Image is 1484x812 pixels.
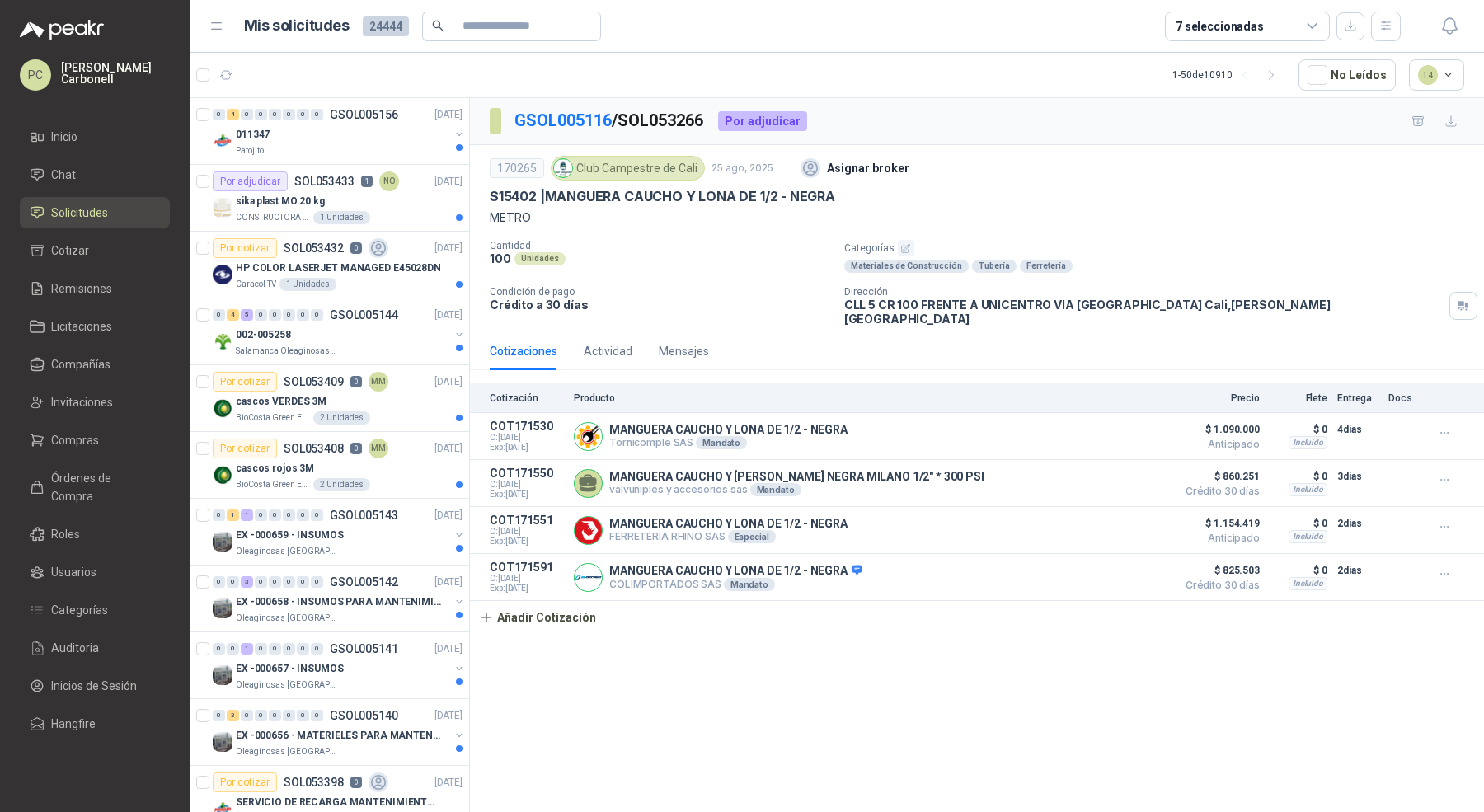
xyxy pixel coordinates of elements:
p: COT171550 [490,467,564,480]
span: Inicios de Sesión [51,677,137,695]
span: Exp: [DATE] [490,490,564,500]
p: Oleaginosas [GEOGRAPHIC_DATA][PERSON_NAME] [236,612,340,625]
span: $ 860.251 [1177,467,1260,486]
div: 0 [255,710,267,721]
span: Exp: [DATE] [490,443,564,453]
p: Salamanca Oleaginosas SAS [236,345,340,358]
img: Company Logo [213,131,232,151]
div: 0 [213,109,225,120]
p: [DATE] [434,775,463,791]
p: Oleaginosas [GEOGRAPHIC_DATA][PERSON_NAME] [236,545,340,558]
span: Usuarios [51,563,96,581]
p: 100 [490,251,511,265]
a: 0 1 1 0 0 0 0 0 GSOL005143[DATE] Company LogoEX -000659 - INSUMOSOleaginosas [GEOGRAPHIC_DATA][PE... [213,505,466,558]
a: Invitaciones [20,387,170,418]
div: 0 [269,509,281,521]
a: Solicitudes [20,197,170,228]
p: Flete [1270,392,1327,404]
p: 002-005258 [236,327,291,343]
div: 0 [269,643,281,655]
p: Tornicomple SAS [609,436,848,449]
h1: Mis solicitudes [244,14,350,38]
div: Tubería [972,260,1017,273]
div: Por adjudicar [213,171,288,191]
p: [DATE] [434,708,463,724]
p: 0 [350,443,362,454]
a: Roles [20,519,170,550]
img: Company Logo [213,598,232,618]
p: SOL053409 [284,376,344,387]
p: Cantidad [490,240,831,251]
div: 0 [241,710,253,721]
p: EX -000657 - INSUMOS [236,661,344,677]
a: 0 3 0 0 0 0 0 0 GSOL005140[DATE] Company LogoEX -000656 - MATERIELES PARA MANTENIMIENTO MECANICOl... [213,706,466,758]
img: Company Logo [213,198,232,218]
img: Company Logo [575,564,602,591]
div: 1 [241,509,253,521]
div: Incluido [1289,577,1327,590]
a: Usuarios [20,556,170,588]
div: 0 [311,576,323,588]
span: Categorías [51,601,108,619]
span: Cotizar [51,242,89,260]
span: search [432,20,444,31]
div: 0 [297,576,309,588]
div: 0 [297,109,309,120]
p: cascos rojos 3M [236,461,314,476]
p: GSOL005143 [330,509,398,521]
p: BioCosta Green Energy S.A.S [236,478,310,491]
div: Actividad [584,342,632,360]
p: MANGUERA CAUCHO Y LONA DE 1/2 - NEGRA [609,517,848,530]
div: 0 [227,576,239,588]
div: MM [369,372,388,392]
img: Company Logo [213,331,232,351]
div: 0 [269,576,281,588]
p: 3 días [1337,467,1378,486]
span: C: [DATE] [490,433,564,443]
div: Unidades [514,252,566,265]
p: Dirección [844,286,1443,298]
p: COT171530 [490,420,564,433]
div: 4 [227,309,239,321]
span: Auditoria [51,639,99,657]
p: Patojito [236,144,264,157]
p: EX -000656 - MATERIELES PARA MANTENIMIENTO MECANIC [236,728,441,744]
a: 0 4 5 0 0 0 0 0 GSOL005144[DATE] Company Logo002-005258Salamanca Oleaginosas SAS [213,305,466,358]
a: Órdenes de Compra [20,462,170,512]
p: Producto [574,392,1167,404]
p: Caracol TV [236,278,276,291]
div: Por cotizar [213,439,277,458]
div: 2 Unidades [313,478,370,491]
span: Inicio [51,128,77,146]
img: Company Logo [213,665,232,685]
div: 0 [269,109,281,120]
p: SOL053433 [294,176,355,187]
div: 1 - 50 de 10910 [1172,62,1285,88]
div: 170265 [490,158,544,178]
span: 24444 [363,16,409,36]
p: Oleaginosas [GEOGRAPHIC_DATA][PERSON_NAME] [236,745,340,758]
div: 2 Unidades [313,411,370,425]
a: Licitaciones [20,311,170,342]
div: 0 [297,643,309,655]
p: valvuniples y accesorios sas [609,483,984,496]
div: 0 [311,643,323,655]
a: Hangfire [20,708,170,739]
div: 0 [269,309,281,321]
p: Categorías [844,240,1477,256]
div: 0 [311,509,323,521]
img: Company Logo [213,465,232,485]
p: Condición de pago [490,286,831,298]
p: [DATE] [434,508,463,523]
div: 1 Unidades [279,278,336,291]
p: Asignar broker [827,159,909,177]
div: 0 [283,710,295,721]
span: Exp: [DATE] [490,537,564,547]
p: Entrega [1337,392,1378,404]
span: C: [DATE] [490,527,564,537]
div: Por cotizar [213,772,277,792]
a: 0 0 1 0 0 0 0 0 GSOL005141[DATE] Company LogoEX -000657 - INSUMOSOleaginosas [GEOGRAPHIC_DATA][PE... [213,639,466,692]
span: Hangfire [51,715,96,733]
div: 0 [255,576,267,588]
p: MANGUERA CAUCHO Y [PERSON_NAME] NEGRA MILANO 1/2" * 300 PSI [609,470,984,483]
